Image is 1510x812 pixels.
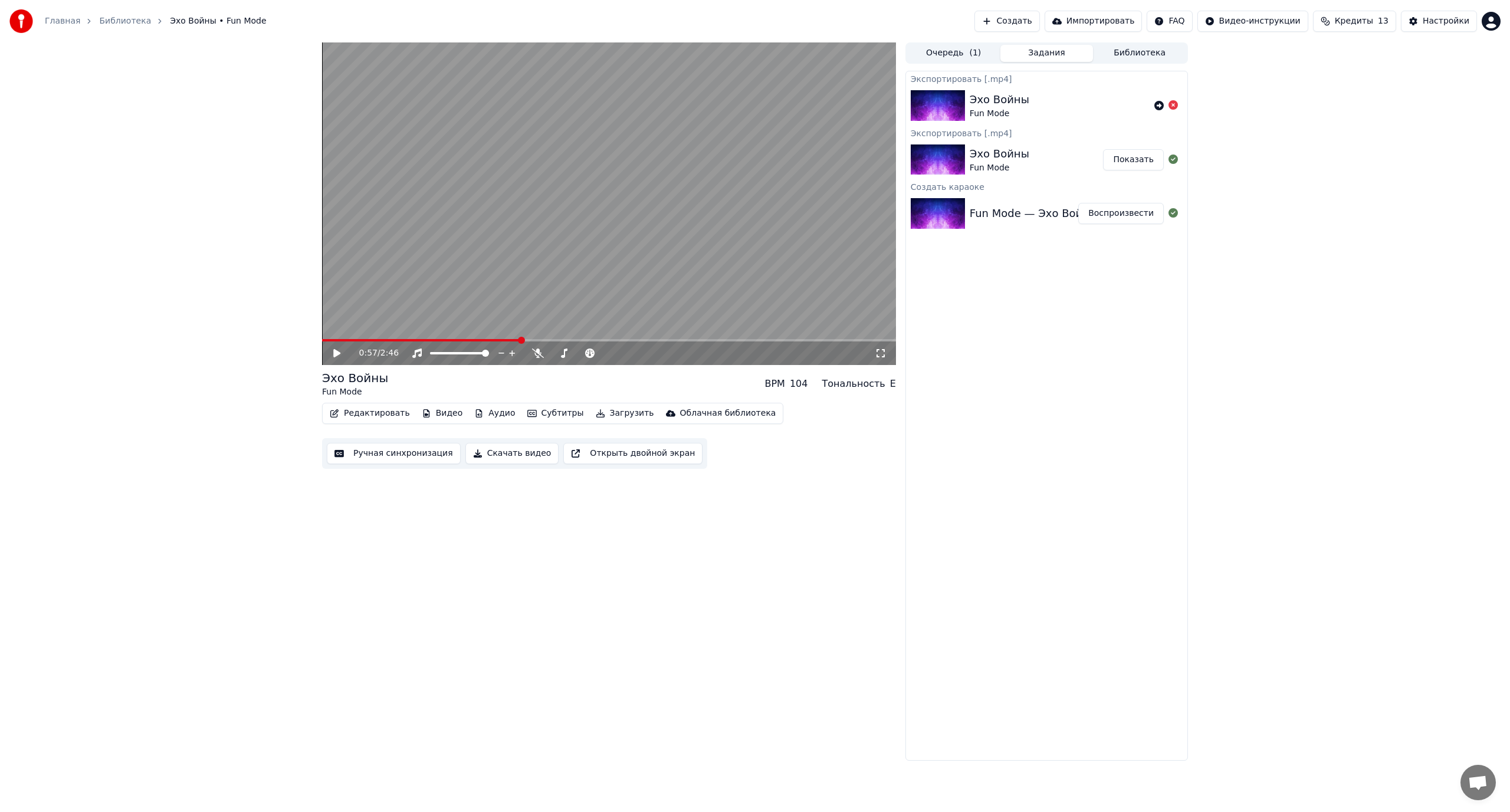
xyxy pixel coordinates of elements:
[470,405,520,422] button: Аудио
[974,11,1039,32] button: Создать
[1103,149,1164,170] button: Показать
[563,443,703,464] button: Открыть двойной экран
[523,405,589,422] button: Субтитры
[359,347,377,359] span: 0:57
[45,15,267,27] nav: breadcrumb
[99,15,151,27] a: Библиотека
[45,15,80,27] a: Главная
[680,407,776,419] div: Облачная библиотека
[380,347,399,359] span: 2:46
[465,443,559,464] button: Скачать видео
[1197,11,1308,32] button: Видео-инструкции
[1401,11,1477,32] button: Настройки
[591,405,659,422] button: Загрузить
[906,126,1187,140] div: Экспортировать [.mp4]
[1335,15,1373,27] span: Кредиты
[907,45,1000,62] button: Очередь
[170,15,266,27] span: Эхо Войны • Fun Mode
[1000,45,1094,62] button: Задания
[969,47,981,59] span: ( 1 )
[764,377,784,391] div: BPM
[1423,15,1469,27] div: Настройки
[322,370,388,386] div: Эхо Войны
[327,443,461,464] button: Ручная синхронизация
[9,9,33,33] img: youka
[322,386,388,398] div: Fun Mode
[906,179,1187,193] div: Создать караоке
[906,71,1187,86] div: Экспортировать [.mp4]
[1378,15,1388,27] span: 13
[1093,45,1186,62] button: Библиотека
[790,377,808,391] div: 104
[970,108,1029,120] div: Fun Mode
[359,347,388,359] div: /
[1147,11,1192,32] button: FAQ
[890,377,896,391] div: E
[417,405,468,422] button: Видео
[1078,203,1164,224] button: Воспроизвести
[1045,11,1143,32] button: Импортировать
[970,162,1029,174] div: Fun Mode
[822,377,885,391] div: Тональность
[1313,11,1396,32] button: Кредиты13
[970,91,1029,108] div: Эхо Войны
[970,146,1029,162] div: Эхо Войны
[1460,765,1496,800] div: Открытый чат
[325,405,415,422] button: Редактировать
[970,205,1098,222] div: Fun Mode — Эхо Войны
